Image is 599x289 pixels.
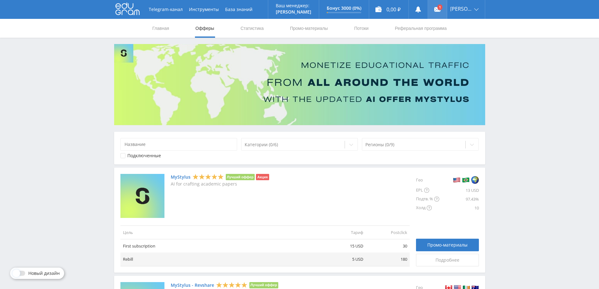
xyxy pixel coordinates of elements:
[171,283,214,288] a: MyStylus - Revshare
[276,9,311,14] p: [PERSON_NAME]
[439,186,479,195] div: 13 USD
[450,6,472,11] span: [PERSON_NAME]
[416,239,479,251] a: Промо-материалы
[28,271,60,276] span: Новый дизайн
[439,203,479,212] div: 10
[226,174,255,180] li: Лучший оффер
[195,19,215,38] a: Офферы
[327,6,361,11] p: Бонус 3000 (0%)
[366,239,410,253] td: 30
[120,239,322,253] td: First subscription
[276,3,311,8] p: Ваш менеджер:
[366,253,410,266] td: 180
[394,19,447,38] a: Реферальная программа
[120,174,164,218] img: MyStylus
[416,186,439,195] div: EPL
[427,242,468,247] span: Промо-материалы
[322,225,366,239] td: Тариф
[322,253,366,266] td: 5 USD
[353,19,369,38] a: Потоки
[439,195,479,203] div: 97.43%
[171,181,269,186] p: AI for crafting academic papers
[171,175,191,180] a: MyStylus
[289,19,328,38] a: Промо-материалы
[416,195,439,203] div: Подтв. %
[120,253,322,266] td: Rebill
[249,282,279,288] li: Лучший оффер
[435,258,459,263] span: Подробнее
[152,19,170,38] a: Главная
[416,254,479,266] a: Подробнее
[120,225,322,239] td: Цель
[416,174,439,186] div: Гео
[366,225,410,239] td: Postclick
[416,203,439,212] div: Холд
[192,174,224,180] div: 5 Stars
[240,19,264,38] a: Статистика
[256,174,269,180] li: Акция
[216,281,247,288] div: 5 Stars
[322,239,366,253] td: 15 USD
[120,138,237,151] input: Название
[114,44,485,125] img: Banner
[127,153,161,158] div: Подключенные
